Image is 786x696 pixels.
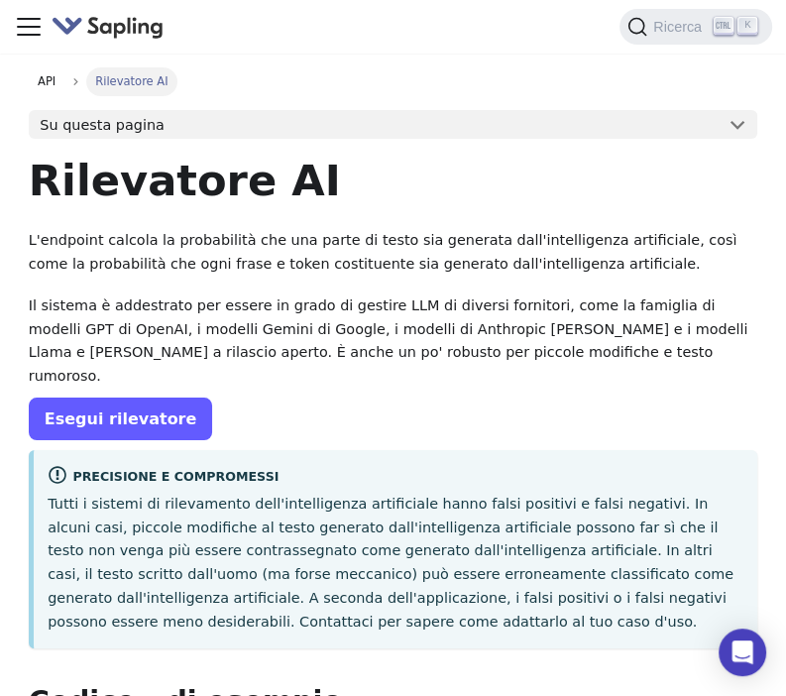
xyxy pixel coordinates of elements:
[29,67,757,95] nav: Pangrattato
[52,13,171,42] a: Sapling.ai
[29,67,65,95] a: API
[619,9,771,45] button: Ricerca (Ctrl+K)
[719,629,766,676] div: Apri Intercom Messenger
[29,110,757,140] button: Su questa pagina
[647,19,714,35] span: Ricerca
[29,398,213,440] a: Esegui rilevatore
[72,468,279,483] font: Precisione e compromessi
[29,229,757,277] p: L'endpoint calcola la probabilità che una parte di testo sia generata dall'intelligenza artificia...
[86,67,177,95] span: Rilevatore AI
[52,13,165,42] img: Sapling.ai
[14,12,44,42] button: Attiva/disattiva la barra di navigazione
[737,17,757,35] kbd: K
[48,493,743,635] p: Tutti i sistemi di rilevamento dell'intelligenza artificiale hanno falsi positivi e falsi negativ...
[38,74,56,88] span: API
[29,294,757,389] p: Il sistema è addestrato per essere in grado di gestire LLM di diversi fornitori, come la famiglia...
[29,154,757,207] h1: Rilevatore AI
